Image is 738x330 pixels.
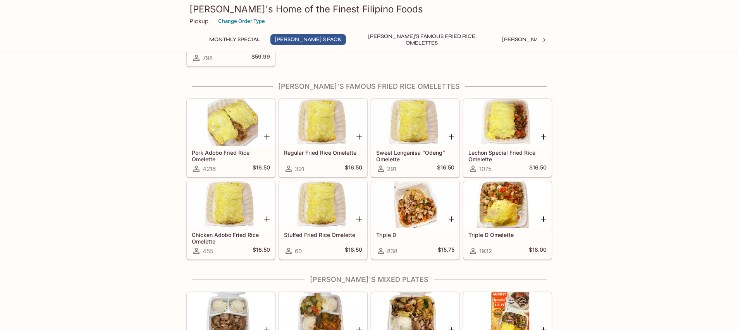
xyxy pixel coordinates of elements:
div: Regular Fried Rice Omelette [279,99,367,146]
a: Triple D838$15.75 [371,181,459,259]
div: Lechon Special Fried Rice Omelette [464,99,551,146]
div: Chicken Adobo Fried Rice Omelette [187,181,275,228]
span: 291 [387,165,396,173]
button: Monthly Special [205,34,264,45]
h5: Triple D [376,232,454,238]
button: Add Chicken Adobo Fried Rice Omelette [262,214,272,224]
h5: $18.00 [529,246,547,256]
button: Change Order Type [215,15,268,27]
span: 455 [203,247,213,255]
h5: Triple D Omelette [468,232,547,238]
div: Sweet Longanisa “Odeng” Omelette [372,99,459,146]
p: Pickup [189,17,208,25]
h5: $18.50 [345,246,362,256]
button: [PERSON_NAME]'s Mixed Plates [498,34,597,45]
a: Pork Adobo Fried Rice Omelette4216$16.50 [187,99,275,177]
h5: $16.50 [529,164,547,173]
span: 1075 [479,165,492,173]
span: 838 [387,247,397,255]
h5: $16.50 [253,246,270,256]
h5: $59.99 [251,53,270,62]
span: 4216 [203,165,216,173]
span: 391 [295,165,304,173]
div: Pork Adobo Fried Rice Omelette [187,99,275,146]
a: Sweet Longanisa “Odeng” Omelette291$16.50 [371,99,459,177]
h4: [PERSON_NAME]'s Famous Fried Rice Omelettes [186,82,552,91]
button: Add Stuffed Fried Rice Omelette [354,214,364,224]
a: Chicken Adobo Fried Rice Omelette455$16.50 [187,181,275,259]
h3: [PERSON_NAME]'s Home of the Finest Filipino Foods [189,3,549,15]
h5: Chicken Adobo Fried Rice Omelette [192,232,270,244]
button: Add Sweet Longanisa “Odeng” Omelette [447,132,456,142]
a: Triple D Omelette1932$18.00 [463,181,552,259]
h5: Lechon Special Fried Rice Omelette [468,149,547,162]
h5: Stuffed Fried Rice Omelette [284,232,362,238]
div: Stuffed Fried Rice Omelette [279,181,367,228]
button: [PERSON_NAME]'s Pack [270,34,346,45]
button: Add Lechon Special Fried Rice Omelette [539,132,549,142]
button: Add Regular Fried Rice Omelette [354,132,364,142]
h5: $15.75 [438,246,454,256]
div: Triple D [372,181,459,228]
button: Add Pork Adobo Fried Rice Omelette [262,132,272,142]
h5: Sweet Longanisa “Odeng” Omelette [376,149,454,162]
a: Regular Fried Rice Omelette391$16.50 [279,99,367,177]
h4: [PERSON_NAME]'s Mixed Plates [186,275,552,284]
button: [PERSON_NAME]'s Famous Fried Rice Omelettes [352,34,492,45]
h5: $16.50 [437,164,454,173]
h5: $16.50 [345,164,362,173]
span: 1932 [479,247,492,255]
a: Lechon Special Fried Rice Omelette1075$16.50 [463,99,552,177]
h5: $16.50 [253,164,270,173]
h5: Regular Fried Rice Omelette [284,149,362,156]
h5: Pork Adobo Fried Rice Omelette [192,149,270,162]
div: Triple D Omelette [464,181,551,228]
button: Add Triple D Omelette [539,214,549,224]
span: 60 [295,247,302,255]
span: 798 [203,54,213,62]
button: Add Triple D [447,214,456,224]
a: Stuffed Fried Rice Omelette60$18.50 [279,181,367,259]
